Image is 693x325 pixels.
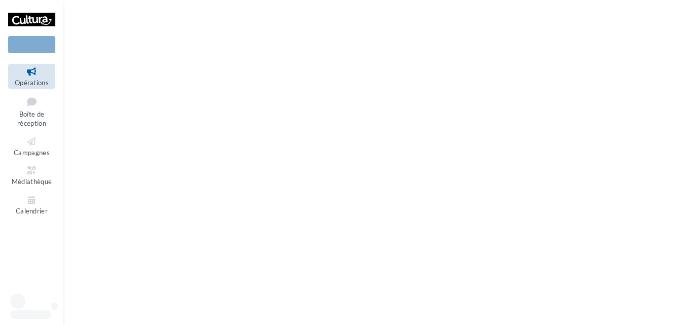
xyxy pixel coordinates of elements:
span: Médiathèque [12,177,52,186]
div: Nouvelle campagne [8,36,55,53]
a: Campagnes [8,134,55,159]
span: Opérations [15,79,49,87]
a: Calendrier [8,192,55,217]
a: Boîte de réception [8,93,55,130]
span: Boîte de réception [17,110,46,128]
span: Campagnes [14,149,50,157]
a: Médiathèque [8,163,55,188]
a: Opérations [8,64,55,89]
span: Calendrier [16,207,48,215]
